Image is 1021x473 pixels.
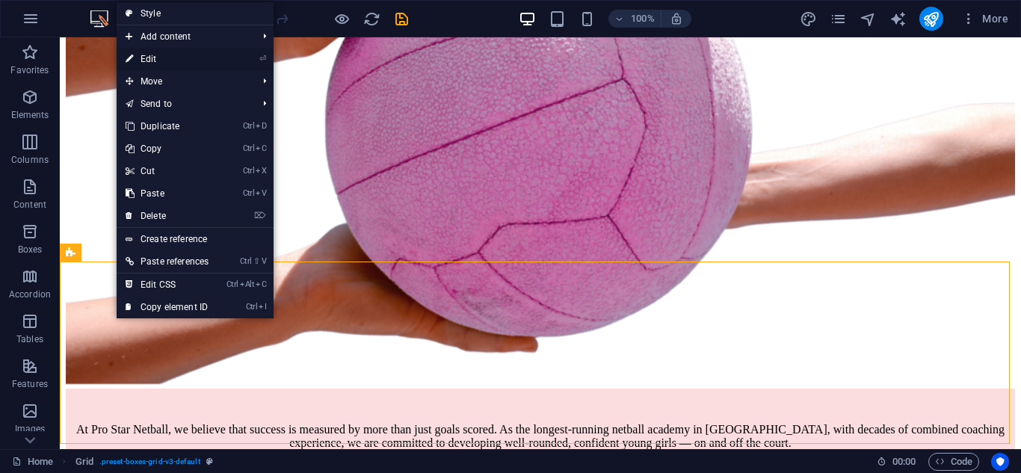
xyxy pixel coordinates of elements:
[13,199,46,211] p: Content
[259,54,266,64] i: ⏎
[226,279,238,289] i: Ctrl
[15,423,46,435] p: Images
[12,378,48,390] p: Features
[99,453,200,471] span: . preset-boxes-grid-v3-default
[259,302,266,312] i: I
[11,109,49,121] p: Elements
[830,10,848,28] button: pages
[117,296,218,318] a: CtrlICopy element ID
[16,333,43,345] p: Tables
[10,64,49,76] p: Favorites
[800,10,818,28] button: design
[246,302,258,312] i: Ctrl
[86,10,198,28] img: Editor Logo
[117,93,251,115] a: Send to
[928,453,979,471] button: Code
[11,154,49,166] p: Columns
[256,143,266,153] i: C
[922,10,940,28] i: Publish
[800,10,817,28] i: Design (Ctrl+Alt+Y)
[240,279,255,289] i: Alt
[243,121,255,131] i: Ctrl
[256,121,266,131] i: D
[12,453,53,471] a: Click to cancel selection. Double-click to open Pages
[919,7,943,31] button: publish
[117,48,218,70] a: ⏎Edit
[608,10,661,28] button: 100%
[18,244,43,256] p: Boxes
[889,10,907,28] i: AI Writer
[262,256,266,266] i: V
[117,182,218,205] a: CtrlVPaste
[254,211,266,220] i: ⌦
[243,188,255,198] i: Ctrl
[9,288,51,300] p: Accordion
[117,25,251,48] span: Add content
[117,2,274,25] a: Style
[830,10,847,28] i: Pages (Ctrl+Alt+S)
[889,10,907,28] button: text_generator
[892,453,916,471] span: 00 00
[243,143,255,153] i: Ctrl
[860,10,877,28] i: Navigator
[670,12,683,25] i: On resize automatically adjust zoom level to fit chosen device.
[860,10,877,28] button: navigator
[961,11,1008,26] span: More
[392,10,410,28] button: save
[256,166,266,176] i: X
[903,456,905,467] span: :
[75,453,213,471] nav: breadcrumb
[877,453,916,471] h6: Session time
[117,205,218,227] a: ⌦Delete
[256,279,266,289] i: C
[253,256,260,266] i: ⇧
[935,453,972,471] span: Code
[333,10,351,28] button: Click here to leave preview mode and continue editing
[631,10,655,28] h6: 100%
[991,453,1009,471] button: Usercentrics
[117,70,251,93] span: Move
[243,166,255,176] i: Ctrl
[206,457,213,466] i: This element is a customizable preset
[117,273,218,296] a: CtrlAltCEdit CSS
[117,137,218,160] a: CtrlCCopy
[117,115,218,137] a: CtrlDDuplicate
[256,188,266,198] i: V
[363,10,380,28] button: reload
[240,256,252,266] i: Ctrl
[75,453,93,471] span: Click to select. Double-click to edit
[117,250,218,273] a: Ctrl⇧VPaste references
[117,160,218,182] a: CtrlXCut
[955,7,1014,31] button: More
[117,228,274,250] a: Create reference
